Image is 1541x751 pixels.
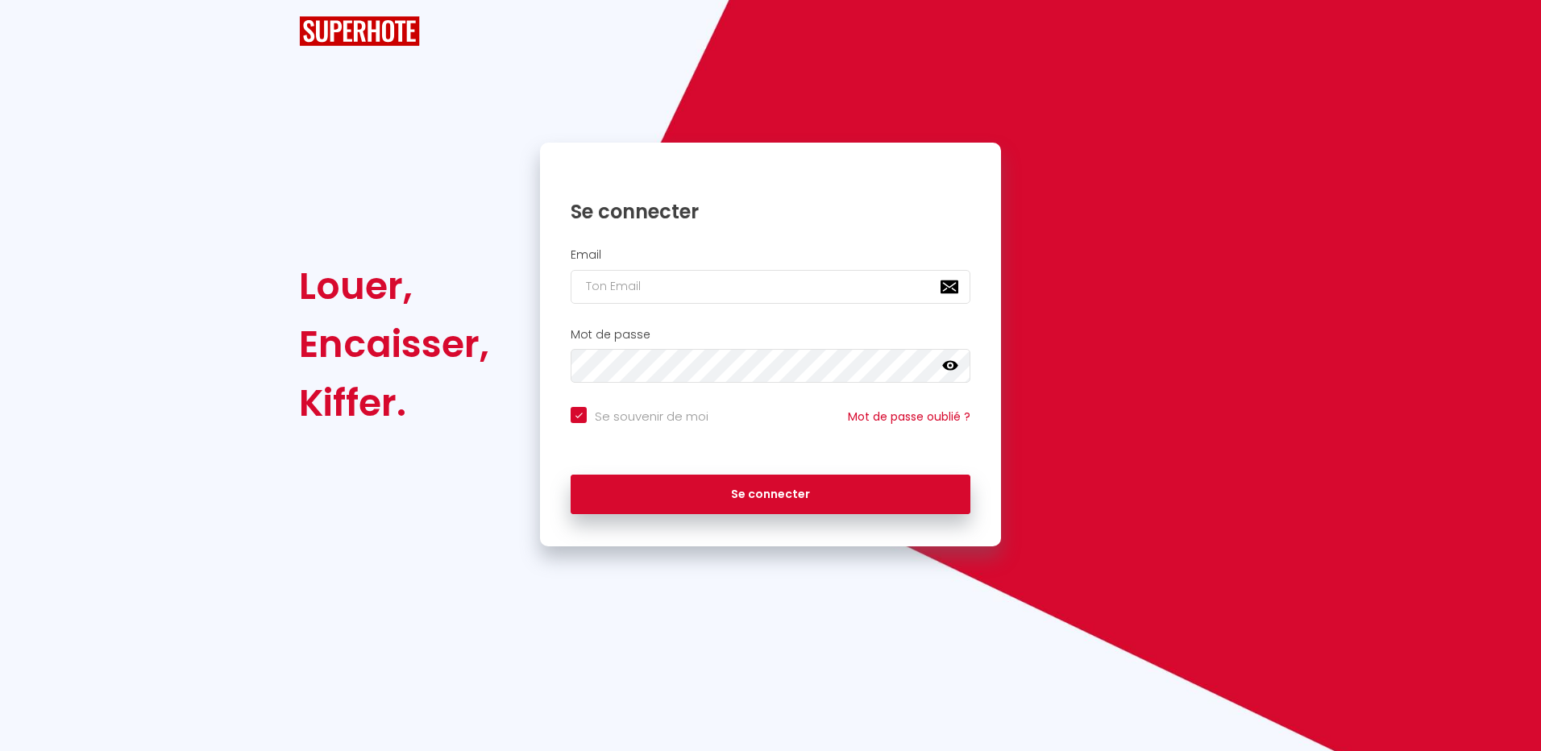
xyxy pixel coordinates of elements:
[848,409,970,425] a: Mot de passe oublié ?
[299,16,420,46] img: SuperHote logo
[571,328,970,342] h2: Mot de passe
[571,475,970,515] button: Se connecter
[299,315,489,373] div: Encaisser,
[299,257,489,315] div: Louer,
[299,374,489,432] div: Kiffer.
[571,199,970,224] h1: Se connecter
[571,270,970,304] input: Ton Email
[571,248,970,262] h2: Email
